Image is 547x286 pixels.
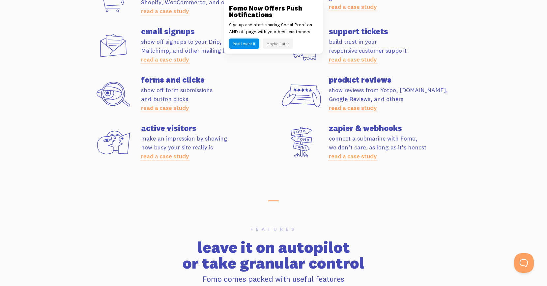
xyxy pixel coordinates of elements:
h4: active visitors [141,124,273,132]
p: show reviews from Yotpo, [DOMAIN_NAME], Google Reviews, and others [329,86,461,112]
h6: features [90,227,457,231]
h3: Fomo Now Offers Push Notifications [229,5,318,18]
a: read a case study [329,56,377,63]
button: Maybe Later [263,39,293,49]
a: read a case study [141,56,189,63]
a: read a case study [329,104,377,112]
p: connect a submarine with Fomo, we don’t care. as long as it’s honest [329,134,461,161]
h4: product reviews [329,76,461,84]
iframe: Help Scout Beacon - Open [514,253,534,273]
p: build trust in your responsive customer support [329,37,461,64]
h4: zapier & webhooks [329,124,461,132]
a: read a case study [141,152,189,160]
button: Yes! I want it [229,39,259,49]
a: read a case study [329,152,377,160]
p: Sign up and start sharing Social Proof on AND off page with your best customers [229,21,318,35]
p: show off form submissions and button clicks [141,86,273,112]
a: read a case study [141,104,189,112]
p: show off signups to your Drip, Mailchimp, and other mailing lists [141,37,273,64]
h4: forms and clicks [141,76,273,84]
a: read a case study [329,3,377,11]
h2: leave it on autopilot or take granular control [90,239,457,271]
h4: support tickets [329,27,461,35]
p: make an impression by showing how busy your site really is [141,134,273,161]
a: read a case study [141,7,189,15]
h4: email signups [141,27,273,35]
